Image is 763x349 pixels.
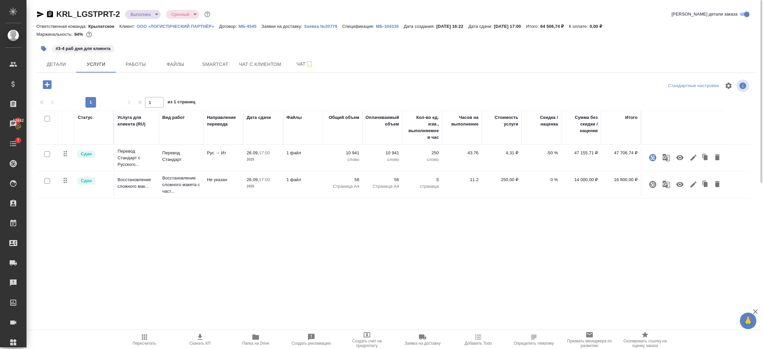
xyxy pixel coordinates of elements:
[740,313,756,329] button: 🙏
[737,79,750,92] span: Посмотреть информацию
[589,24,607,29] p: 0,00 ₽
[672,176,688,192] button: Учитывать
[119,24,136,29] p: Клиент:
[247,150,259,155] p: 26.09,
[78,114,93,121] div: Статус
[688,150,699,166] button: Редактировать
[80,60,112,69] span: Услуги
[604,176,637,183] p: 16 800,00 ₽
[238,24,261,29] p: МБ-4545
[36,41,51,56] button: Добавить тэг
[162,150,200,163] p: Перевод Стандарт
[712,150,723,166] button: Удалить
[247,177,259,182] p: 26.09,
[326,150,359,156] p: 10 941
[74,32,84,37] p: 94%
[259,177,270,182] p: 17:00
[445,114,479,127] div: Часов на выполнение
[238,23,261,29] a: МБ-4545
[525,176,558,183] p: 0 %
[604,150,637,156] p: 47 706,74 ₽
[672,150,688,166] button: Учитывать
[672,11,738,18] span: [PERSON_NAME] детали заказа
[494,24,526,29] p: [DATE] 17:00
[286,150,320,156] p: 1 файл
[658,150,674,166] button: Рекомендация движка МТ
[137,24,219,29] p: ООО «ЛОГИСТИЧЕСКИЙ ПАРТНЁР»
[366,176,399,183] p: 56
[326,183,359,190] p: Страница А4
[658,176,674,192] button: Рекомендация движка МТ
[56,45,111,52] p: #3-4 раб дня для клиента
[666,81,721,91] div: split button
[485,176,518,183] p: 250,00 ₽
[645,150,661,166] button: Открыть страницу проекта SmartCat
[2,116,25,132] a: 43842
[207,150,240,156] p: Рус → Ит
[128,12,153,17] button: Выполнен
[9,117,28,124] span: 43842
[36,24,88,29] p: Ответственная команда:
[329,114,359,121] div: Общий объем
[56,10,120,19] a: KRL_LGSTPRT-2
[688,176,699,192] button: Редактировать
[366,183,399,190] p: Страница А4
[203,10,212,19] button: Доп статусы указывают на важность/срочность заказа
[485,150,518,156] p: 4,31 ₽
[259,150,270,155] p: 17:00
[406,114,439,141] div: Кол-во ед. изм., выполняемое в час
[118,176,156,190] p: Восстановление сложного мак...
[406,176,439,183] p: 5
[406,183,439,190] p: страница
[645,176,661,192] button: Привязать к услуге проект Smartcat
[526,24,540,29] p: Итого:
[219,24,239,29] p: Договор:
[326,156,359,163] p: слово
[625,114,637,121] div: Итого
[125,10,161,19] div: Выполнен
[162,114,185,121] div: Вид работ
[442,146,482,170] td: 43.76
[239,60,281,69] span: Чат с клиентом
[286,114,302,121] div: Файлы
[13,137,23,144] span: 7
[207,176,240,183] p: Не указан
[406,150,439,156] p: 250
[721,78,737,94] span: Настроить таблицу
[36,32,74,37] p: Маржинальность:
[366,156,399,163] p: слово
[199,60,231,69] span: Smartcat
[46,10,54,18] button: Скопировать ссылку
[326,176,359,183] p: 56
[540,24,569,29] p: 64 506,74 ₽
[712,176,723,192] button: Удалить
[565,114,598,134] div: Сумма без скидки / наценки
[306,60,314,68] svg: Подписаться
[304,23,342,30] button: Заявка №20779
[342,24,376,29] p: Спецификация:
[85,30,93,39] button: 3426.65 RUB;
[262,24,304,29] p: Заявки на доставку:
[366,114,399,127] div: Оплачиваемый объем
[88,24,120,29] p: Крылатское
[376,23,404,29] a: МБ-104335
[120,60,152,69] span: Работы
[40,60,72,69] span: Детали
[247,183,280,190] p: 2025
[247,114,271,121] div: Дата сдачи
[699,176,712,192] button: Клонировать
[304,24,342,29] p: Заявка №20779
[118,114,156,127] div: Услуга для клиента (RU)
[118,148,156,168] p: Перевод Стандарт с Русского...
[81,177,92,184] p: Сдан
[404,24,436,29] p: Дата создания:
[436,24,469,29] p: [DATE] 16:22
[525,114,558,127] div: Скидка / наценка
[81,151,92,157] p: Сдан
[166,10,199,19] div: Выполнен
[376,24,404,29] p: МБ-104335
[699,150,712,166] button: Клонировать
[36,10,44,18] button: Скопировать ссылку для ЯМессенджера
[366,150,399,156] p: 10 941
[525,150,558,156] p: -50 %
